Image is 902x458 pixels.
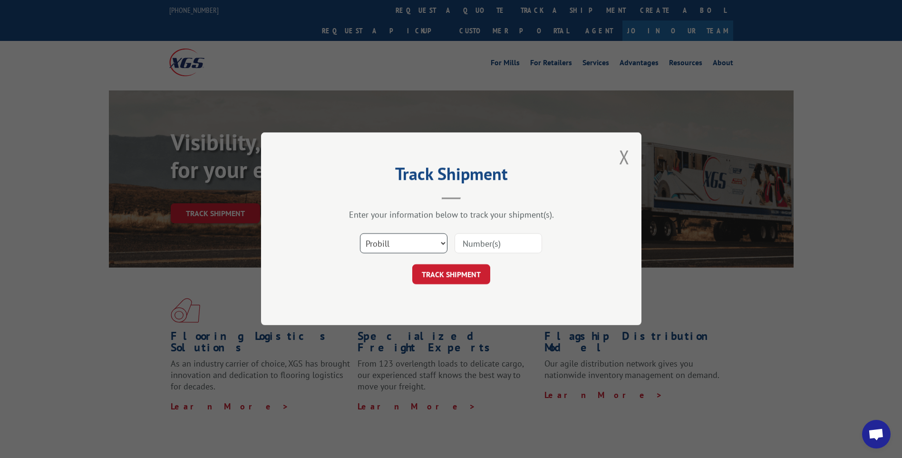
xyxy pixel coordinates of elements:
button: TRACK SHIPMENT [412,265,490,285]
input: Number(s) [455,234,542,254]
button: Close modal [619,144,630,169]
div: Enter your information below to track your shipment(s). [309,209,594,220]
div: Open chat [862,420,891,448]
h2: Track Shipment [309,167,594,185]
